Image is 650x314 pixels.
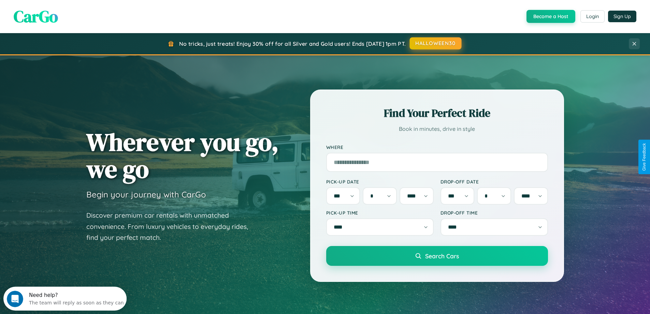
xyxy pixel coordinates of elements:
[7,291,23,307] iframe: Intercom live chat
[425,252,459,260] span: Search Cars
[326,124,548,134] p: Book in minutes, drive in style
[326,246,548,266] button: Search Cars
[14,5,58,28] span: CarGo
[326,210,434,216] label: Pick-up Time
[440,210,548,216] label: Drop-off Time
[608,11,636,22] button: Sign Up
[86,210,257,243] p: Discover premium car rentals with unmatched convenience. From luxury vehicles to everyday rides, ...
[179,40,406,47] span: No tricks, just treats! Enjoy 30% off for all Silver and Gold users! Ends [DATE] 1pm PT.
[642,143,647,171] div: Give Feedback
[26,6,120,11] div: Need help?
[440,179,548,185] label: Drop-off Date
[526,10,575,23] button: Become a Host
[3,3,127,22] div: Open Intercom Messenger
[326,179,434,185] label: Pick-up Date
[326,144,548,150] label: Where
[326,106,548,121] h2: Find Your Perfect Ride
[86,128,279,182] h1: Wherever you go, we go
[580,10,605,23] button: Login
[26,11,120,18] div: The team will reply as soon as they can
[86,189,206,200] h3: Begin your journey with CarGo
[3,287,127,311] iframe: Intercom live chat discovery launcher
[410,37,462,50] button: HALLOWEEN30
